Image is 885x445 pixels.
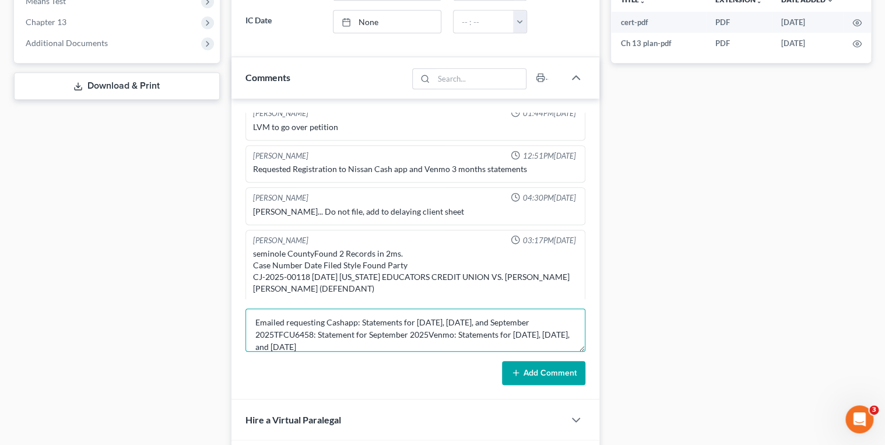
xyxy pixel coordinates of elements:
[845,405,873,433] iframe: Intercom live chat
[26,17,66,27] span: Chapter 13
[253,248,578,295] div: seminole CountyFound 2 Records in 2ms. Case Number Date Filed Style Found Party CJ-2025-00118 [DA...
[253,121,578,133] div: LVM to go over petition
[253,163,578,175] div: Requested Registration to Nissan Cash app and Venmo 3 months statements
[522,108,575,119] span: 01:44PM[DATE]
[253,235,308,246] div: [PERSON_NAME]
[611,12,706,33] td: cert-pdf
[772,33,843,54] td: [DATE]
[253,150,308,162] div: [PERSON_NAME]
[14,72,220,100] a: Download & Print
[611,33,706,54] td: Ch 13 plan-pdf
[772,12,843,33] td: [DATE]
[253,108,308,119] div: [PERSON_NAME]
[706,33,772,54] td: PDF
[522,235,575,246] span: 03:17PM[DATE]
[245,414,341,425] span: Hire a Virtual Paralegal
[522,192,575,204] span: 04:30PM[DATE]
[240,10,328,33] label: IC Date
[706,12,772,33] td: PDF
[454,10,514,33] input: -- : --
[245,72,290,83] span: Comments
[502,361,585,386] button: Add Comment
[869,405,879,415] span: 3
[253,206,578,218] div: [PERSON_NAME]... Do not file, add to delaying client sheet
[253,192,308,204] div: [PERSON_NAME]
[333,10,440,33] a: None
[522,150,575,162] span: 12:51PM[DATE]
[26,38,108,48] span: Additional Documents
[434,69,526,89] input: Search...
